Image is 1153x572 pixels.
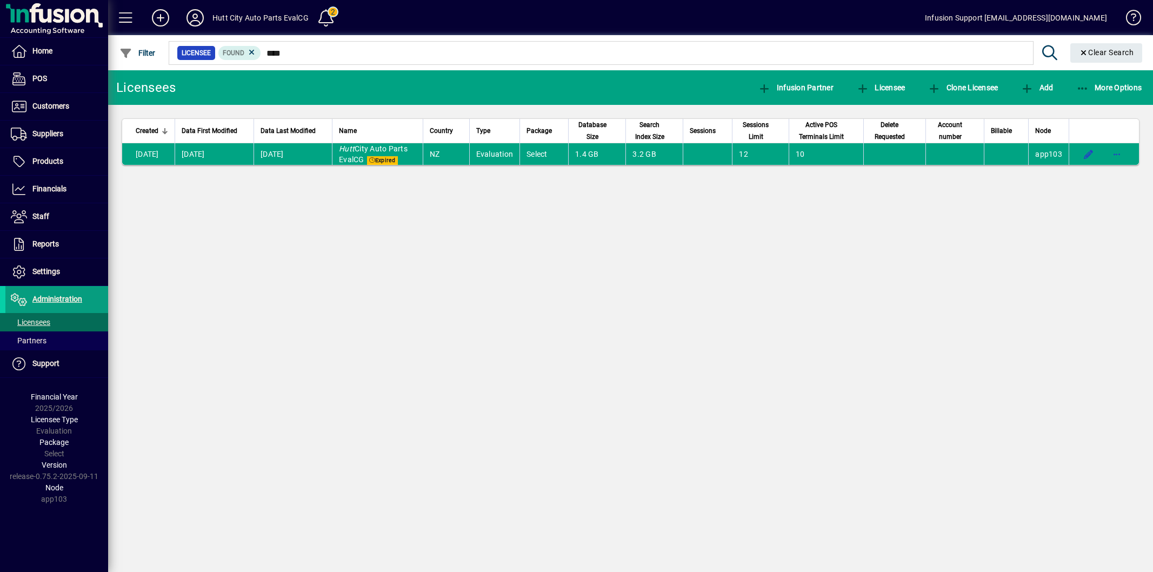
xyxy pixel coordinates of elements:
[932,119,977,143] div: Account number
[796,119,847,143] span: Active POS Terminals Limit
[254,143,332,165] td: [DATE]
[261,125,325,137] div: Data Last Modified
[575,119,609,143] span: Database Size
[928,83,998,92] span: Clone Licensee
[31,393,78,401] span: Financial Year
[739,119,782,143] div: Sessions Limit
[1035,125,1051,137] span: Node
[991,125,1022,137] div: Billable
[526,125,562,137] div: Package
[423,143,469,165] td: NZ
[182,125,237,137] span: Data First Modified
[32,184,66,193] span: Financials
[178,8,212,28] button: Profile
[632,119,676,143] div: Search Index Size
[925,9,1107,26] div: Infusion Support [EMAIL_ADDRESS][DOMAIN_NAME]
[1021,83,1053,92] span: Add
[1035,150,1062,158] span: app103.prod.infusionbusinesssoftware.com
[789,143,863,165] td: 10
[39,438,69,447] span: Package
[732,143,789,165] td: 12
[212,9,309,26] div: Hutt City Auto Parts EvalCG
[991,125,1012,137] span: Billable
[182,125,247,137] div: Data First Modified
[476,125,514,137] div: Type
[45,483,63,492] span: Node
[1079,48,1134,57] span: Clear Search
[339,144,355,153] em: Hutt
[32,46,52,55] span: Home
[122,143,175,165] td: [DATE]
[632,119,667,143] span: Search Index Size
[143,8,178,28] button: Add
[690,125,716,137] span: Sessions
[1018,78,1056,97] button: Add
[430,125,463,137] div: Country
[5,93,108,120] a: Customers
[755,78,836,97] button: Infusion Partner
[796,119,857,143] div: Active POS Terminals Limit
[854,78,908,97] button: Licensee
[526,125,552,137] span: Package
[116,79,176,96] div: Licensees
[739,119,772,143] span: Sessions Limit
[5,258,108,285] a: Settings
[218,46,261,60] mat-chip: Found Status: Found
[339,125,357,137] span: Name
[5,203,108,230] a: Staff
[568,143,625,165] td: 1.4 GB
[32,295,82,303] span: Administration
[223,49,244,57] span: Found
[870,119,919,143] div: Delete Requested
[690,125,725,137] div: Sessions
[870,119,909,143] span: Delete Requested
[11,318,50,327] span: Licensees
[42,461,67,469] span: Version
[1070,43,1143,63] button: Clear
[32,267,60,276] span: Settings
[5,231,108,258] a: Reports
[1035,125,1062,137] div: Node
[625,143,683,165] td: 3.2 GB
[117,43,158,63] button: Filter
[5,65,108,92] a: POS
[469,143,520,165] td: Evaluation
[1118,2,1139,37] a: Knowledge Base
[32,102,69,110] span: Customers
[476,125,490,137] span: Type
[32,240,59,248] span: Reports
[932,119,968,143] span: Account number
[758,83,834,92] span: Infusion Partner
[5,313,108,331] a: Licensees
[856,83,905,92] span: Licensee
[5,148,108,175] a: Products
[5,38,108,65] a: Home
[32,212,49,221] span: Staff
[261,125,316,137] span: Data Last Modified
[519,143,568,165] td: Select
[11,336,46,345] span: Partners
[339,144,408,164] span: City Auto Parts EvalCG
[1108,145,1125,163] button: More options
[32,157,63,165] span: Products
[32,359,59,368] span: Support
[5,121,108,148] a: Suppliers
[119,49,156,57] span: Filter
[136,125,158,137] span: Created
[31,415,78,424] span: Licensee Type
[182,48,211,58] span: Licensee
[1076,83,1142,92] span: More Options
[136,125,168,137] div: Created
[5,331,108,350] a: Partners
[367,156,398,165] span: Expired
[1074,78,1145,97] button: More Options
[430,125,453,137] span: Country
[32,129,63,138] span: Suppliers
[339,125,416,137] div: Name
[5,350,108,377] a: Support
[175,143,254,165] td: [DATE]
[575,119,619,143] div: Database Size
[1080,145,1097,163] button: Edit
[32,74,47,83] span: POS
[5,176,108,203] a: Financials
